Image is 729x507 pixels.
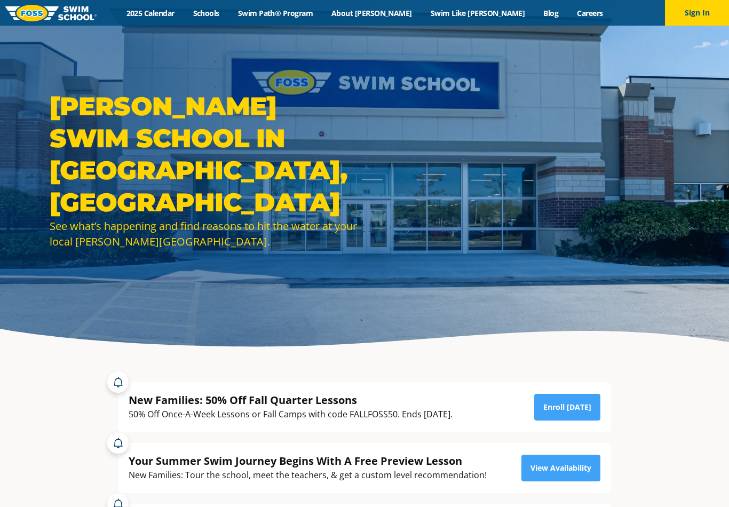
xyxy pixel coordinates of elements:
div: New Families: 50% Off Fall Quarter Lessons [129,393,453,407]
a: Schools [184,8,228,18]
a: Swim Path® Program [228,8,322,18]
div: See what’s happening and find reasons to hit the water at your local [PERSON_NAME][GEOGRAPHIC_DATA]. [50,218,359,249]
a: Blog [534,8,568,18]
a: Enroll [DATE] [534,394,600,421]
a: About [PERSON_NAME] [322,8,422,18]
div: Your Summer Swim Journey Begins With A Free Preview Lesson [129,454,487,468]
a: 2025 Calendar [117,8,184,18]
div: New Families: Tour the school, meet the teachers, & get a custom level recommendation! [129,468,487,482]
img: FOSS Swim School Logo [5,5,97,21]
a: Swim Like [PERSON_NAME] [421,8,534,18]
div: 50% Off Once-A-Week Lessons or Fall Camps with code FALLFOSS50. Ends [DATE]. [129,407,453,422]
a: View Availability [521,455,600,481]
a: Careers [568,8,612,18]
h1: [PERSON_NAME] Swim School in [GEOGRAPHIC_DATA], [GEOGRAPHIC_DATA] [50,90,359,218]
